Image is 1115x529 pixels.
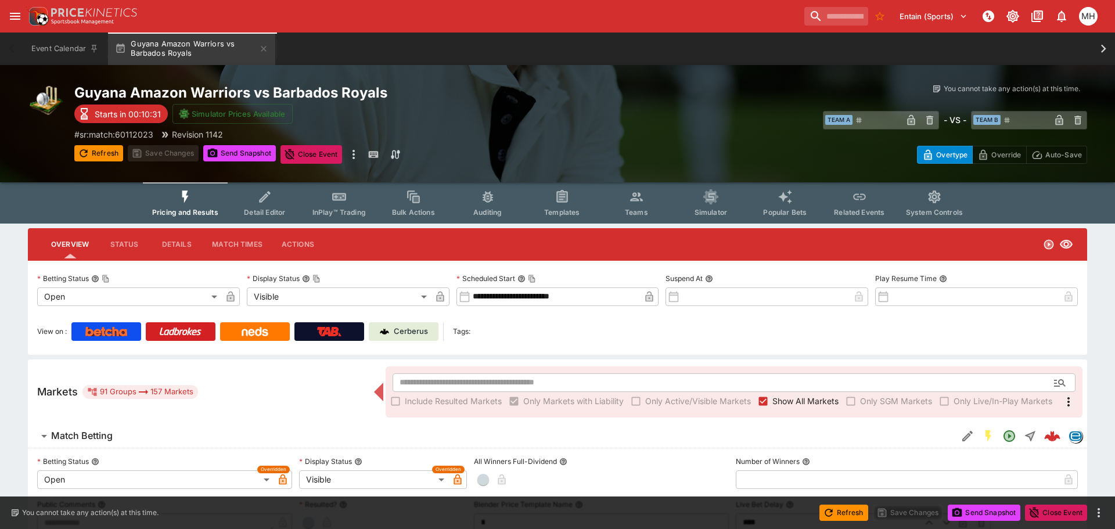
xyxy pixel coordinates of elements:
[1045,149,1082,161] p: Auto-Save
[91,458,99,466] button: Betting Status
[1044,428,1060,444] div: 76a7560e-9407-4cb3-bbb8-1504c2da93a4
[172,104,293,124] button: Simulator Prices Available
[74,128,153,141] p: Copy To Clipboard
[247,274,300,283] p: Display Status
[108,33,275,65] button: Guyana Amazon Warriors vs Barbados Royals
[544,208,580,217] span: Templates
[74,84,581,102] h2: Copy To Clipboard
[973,115,1001,125] span: Team B
[280,145,343,164] button: Close Event
[736,456,800,466] p: Number of Winners
[523,395,624,407] span: Only Markets with Liability
[957,426,978,447] button: Edit Detail
[473,208,502,217] span: Auditing
[939,275,947,283] button: Play Resume Time
[203,231,272,258] button: Match Times
[954,395,1052,407] span: Only Live/In-Play Markets
[559,458,567,466] button: All Winners Full-Dividend
[302,275,310,283] button: Display StatusCopy To Clipboard
[1020,426,1041,447] button: Straight
[893,7,974,26] button: Select Tenant
[834,208,884,217] span: Related Events
[875,274,937,283] p: Play Resume Time
[272,231,324,258] button: Actions
[1041,424,1064,448] a: 76a7560e-9407-4cb3-bbb8-1504c2da93a4
[51,430,113,442] h6: Match Betting
[98,231,150,258] button: Status
[347,145,361,164] button: more
[705,275,713,283] button: Suspend At
[150,231,203,258] button: Details
[143,182,972,224] div: Event type filters
[456,274,515,283] p: Scheduled Start
[1025,505,1087,521] button: Close Event
[299,470,448,489] div: Visible
[312,208,366,217] span: InPlay™ Trading
[299,456,352,466] p: Display Status
[517,275,526,283] button: Scheduled StartCopy To Clipboard
[804,7,868,26] input: search
[28,424,957,448] button: Match Betting
[772,395,839,407] span: Show All Markets
[37,456,89,466] p: Betting Status
[24,33,106,65] button: Event Calendar
[917,146,973,164] button: Overtype
[860,395,932,407] span: Only SGM Markets
[944,114,966,126] h6: - VS -
[625,208,648,217] span: Teams
[944,84,1080,94] p: You cannot take any action(s) at this time.
[1051,6,1072,27] button: Notifications
[51,8,137,17] img: PriceKinetics
[42,231,98,258] button: Overview
[1027,6,1048,27] button: Documentation
[763,208,807,217] span: Popular Bets
[152,208,218,217] span: Pricing and Results
[1044,428,1060,444] img: logo-cerberus--red.svg
[51,19,114,24] img: Sportsbook Management
[802,458,810,466] button: Number of Winners
[436,466,461,473] span: Overridden
[528,275,536,283] button: Copy To Clipboard
[37,470,274,489] div: Open
[936,149,967,161] p: Overtype
[172,128,223,141] p: Revision 1142
[1049,372,1070,393] button: Open
[392,208,435,217] span: Bulk Actions
[1092,506,1106,520] button: more
[74,145,123,161] button: Refresh
[28,84,65,121] img: cricket.png
[999,426,1020,447] button: Open
[906,208,963,217] span: System Controls
[405,395,502,407] span: Include Resulted Markets
[102,275,110,283] button: Copy To Clipboard
[37,385,78,398] h5: Markets
[972,146,1026,164] button: Override
[22,508,159,518] p: You cannot take any action(s) at this time.
[261,466,286,473] span: Overridden
[1059,237,1073,251] svg: Visible
[991,149,1021,161] p: Override
[394,326,428,337] p: Cerberus
[453,322,470,341] label: Tags:
[312,275,321,283] button: Copy To Clipboard
[978,6,999,27] button: NOT Connected to PK
[1002,6,1023,27] button: Toggle light/dark mode
[159,327,202,336] img: Ladbrokes
[87,385,193,399] div: 91 Groups 157 Markets
[948,505,1020,521] button: Send Snapshot
[819,505,868,521] button: Refresh
[369,322,438,341] a: Cerberus
[666,274,703,283] p: Suspend At
[95,108,161,120] p: Starts in 00:10:31
[871,7,889,26] button: No Bookmarks
[1079,7,1098,26] div: Michael Hutchinson
[317,327,341,336] img: TabNZ
[1069,430,1082,442] img: betradar
[1002,429,1016,443] svg: Open
[203,145,276,161] button: Send Snapshot
[37,322,67,341] label: View on :
[1026,146,1087,164] button: Auto-Save
[242,327,268,336] img: Neds
[26,5,49,28] img: PriceKinetics Logo
[474,456,557,466] p: All Winners Full-Dividend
